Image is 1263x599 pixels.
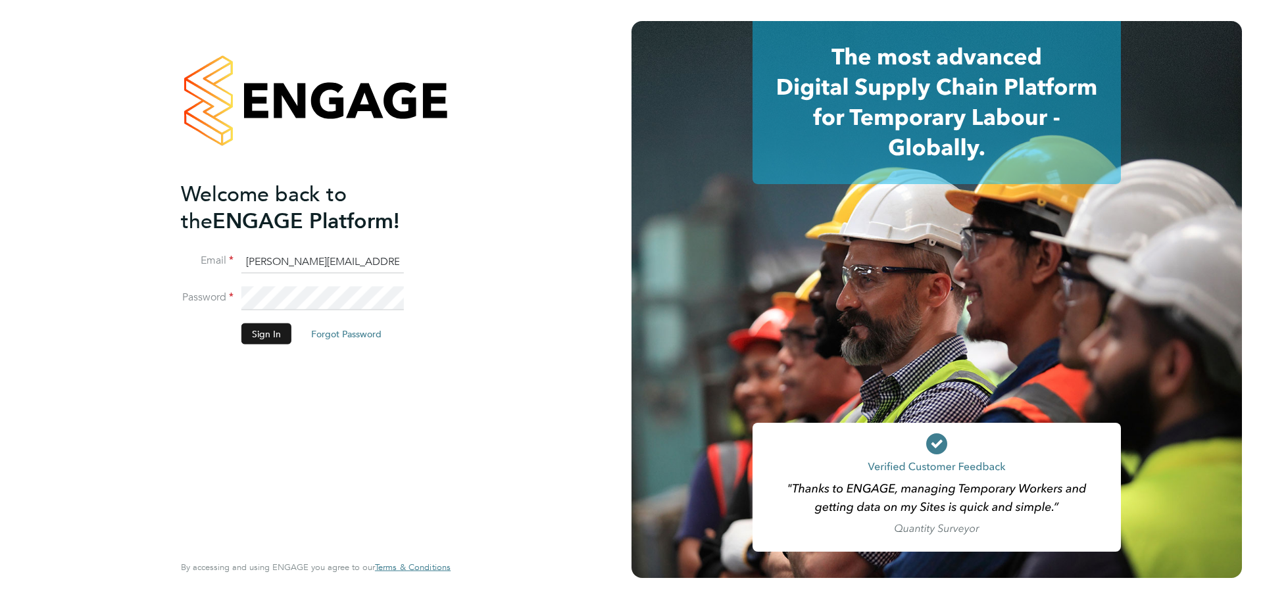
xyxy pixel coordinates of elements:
input: Enter your work email... [241,250,404,274]
a: Terms & Conditions [375,562,451,573]
button: Forgot Password [301,323,392,344]
button: Sign In [241,323,291,344]
span: By accessing and using ENGAGE you agree to our [181,562,451,573]
label: Password [181,291,234,304]
h2: ENGAGE Platform! [181,180,437,234]
label: Email [181,254,234,268]
span: Welcome back to the [181,181,347,233]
